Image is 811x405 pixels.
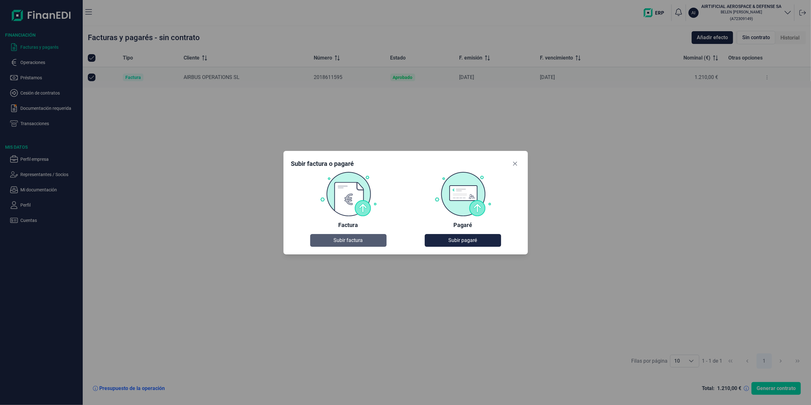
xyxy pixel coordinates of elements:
[453,221,472,229] div: Pagaré
[510,159,520,169] button: Close
[434,171,492,216] img: Pagaré
[334,237,363,244] span: Subir factura
[449,237,477,244] span: Subir pagaré
[425,234,501,247] button: Subir pagaré
[320,171,377,216] img: Factura
[310,234,387,247] button: Subir factura
[339,221,358,229] div: Factura
[291,159,354,168] div: Subir factura o pagaré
